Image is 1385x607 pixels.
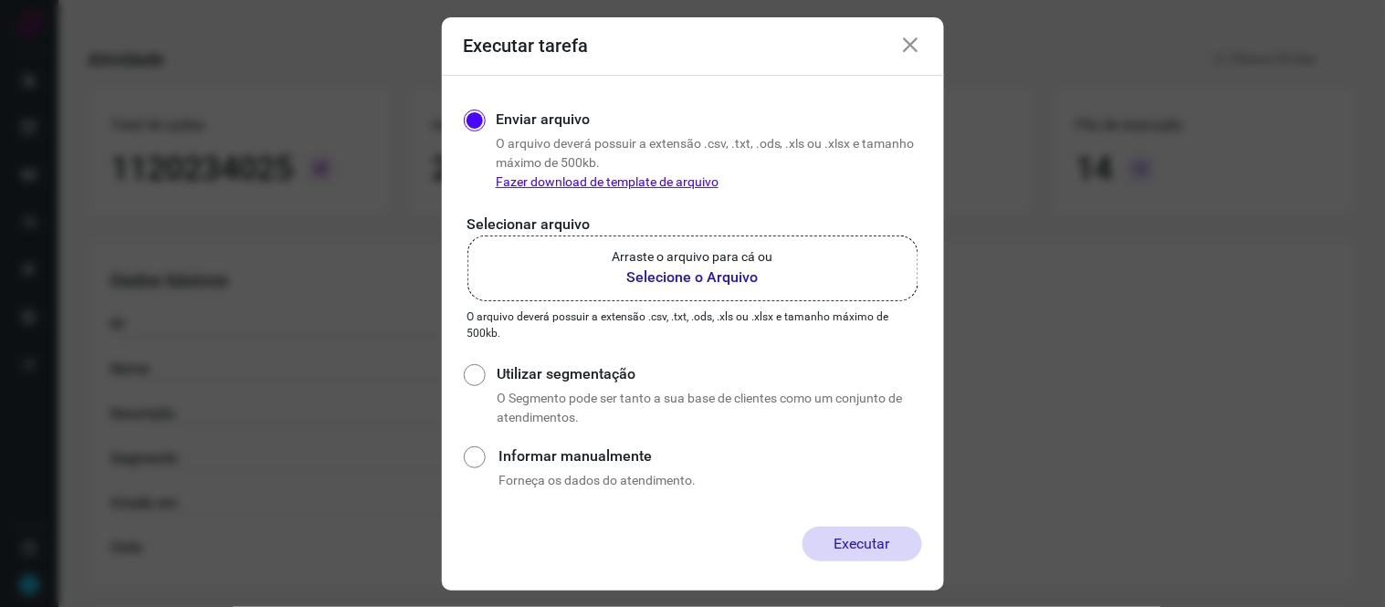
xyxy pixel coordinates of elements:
b: Selecione o Arquivo [613,267,773,288]
label: Enviar arquivo [496,109,590,131]
p: O Segmento pode ser tanto a sua base de clientes como um conjunto de atendimentos. [497,389,921,427]
a: Fazer download de template de arquivo [496,174,719,189]
p: Arraste o arquivo para cá ou [613,247,773,267]
label: Informar manualmente [498,445,921,467]
p: O arquivo deverá possuir a extensão .csv, .txt, .ods, .xls ou .xlsx e tamanho máximo de 500kb. [496,134,922,192]
button: Executar [803,527,922,561]
h3: Executar tarefa [464,35,589,57]
p: O arquivo deverá possuir a extensão .csv, .txt, .ods, .xls ou .xlsx e tamanho máximo de 500kb. [467,309,918,341]
p: Forneça os dados do atendimento. [498,471,921,490]
label: Utilizar segmentação [497,363,921,385]
p: Selecionar arquivo [467,214,918,235]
